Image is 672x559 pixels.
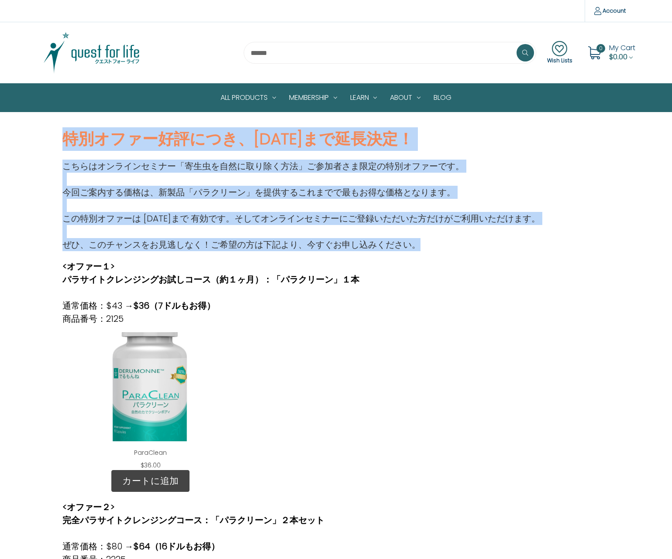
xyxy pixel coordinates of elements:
[62,325,238,470] div: ParaClean
[344,84,384,112] a: Learn
[62,212,540,225] p: この特別オファーは [DATE]まで 有効です。そしてオンラインセミナーにご登録いただいた方だけがご利用いただけます。
[383,84,427,112] a: About
[62,238,540,251] p: ぜひ、このチャンスをお見逃しなく！ご希望の方は下記より、今すぐお申し込みください。
[62,128,414,150] strong: 特別オファー好評につき、[DATE]まで延長決定！
[62,501,115,513] strong: <オファー２>
[134,448,167,457] a: ParaClean
[427,84,458,112] a: Blog
[62,260,115,273] strong: <オファー１>
[37,31,146,75] img: Quest Group
[133,540,220,552] strong: $64（16ドルもお得）
[214,84,283,112] a: All Products
[133,300,215,312] strong: $36（7ドルもお得）
[62,273,359,286] strong: パラサイトクレンジングお試しコース（約１ヶ月）：「パラクリーン」１本
[62,312,359,325] p: 商品番号：2125
[609,52,627,62] span: $0.00
[609,43,635,53] span: My Cart
[283,84,344,112] a: Membership
[135,461,166,470] div: $36.00
[111,470,190,492] a: カートに追加
[609,43,635,62] a: Cart with 0 items
[547,41,572,65] a: Wish Lists
[62,514,324,526] strong: 完全パラサイトクレンジングコース：「パラクリーン」２本セット
[596,44,605,53] span: 0
[62,299,359,312] p: 通常価格：$43 →
[62,160,540,173] p: こちらはオンラインセミナー「寄生虫を自然に取り除く方法」ご参加者さま限定の特別オファーです。
[62,186,540,199] p: 今回ご案内する価格は、新製品「パラクリーン」を提供するこれまでで最もお得な価格となります。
